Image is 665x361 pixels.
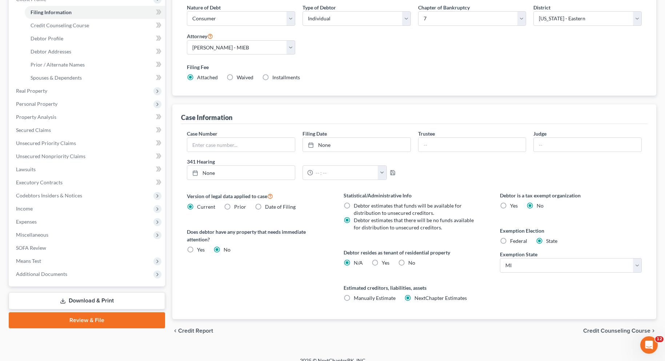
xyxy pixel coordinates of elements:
[197,204,215,210] span: Current
[510,202,518,209] span: Yes
[354,260,363,266] span: N/A
[183,158,414,165] label: 341 Hearing
[187,166,295,180] a: None
[31,22,89,28] span: Credit Counseling Course
[640,336,658,354] iframe: Intercom live chat
[650,328,656,334] i: chevron_right
[418,138,526,152] input: --
[344,249,485,256] label: Debtor resides as tenant of residential property
[9,292,165,309] a: Download & Print
[16,218,37,225] span: Expenses
[187,130,217,137] label: Case Number
[272,74,300,80] span: Installments
[546,238,557,244] span: State
[31,9,72,15] span: Filing Information
[414,295,467,301] span: NextChapter Estimates
[303,4,336,11] label: Type of Debtor
[25,45,165,58] a: Debtor Addresses
[533,130,546,137] label: Judge
[25,6,165,19] a: Filing Information
[172,328,213,334] button: chevron_left Credit Report
[9,312,165,328] a: Review & File
[187,192,329,200] label: Version of legal data applied to case
[25,71,165,84] a: Spouses & Dependents
[10,124,165,137] a: Secured Claims
[197,246,205,253] span: Yes
[354,202,462,216] span: Debtor estimates that funds will be available for distribution to unsecured creditors.
[313,166,378,180] input: -- : --
[16,153,85,159] span: Unsecured Nonpriority Claims
[16,88,47,94] span: Real Property
[16,232,48,238] span: Miscellaneous
[10,150,165,163] a: Unsecured Nonpriority Claims
[534,138,641,152] input: --
[583,328,656,334] button: Credit Counseling Course chevron_right
[237,74,253,80] span: Waived
[25,19,165,32] a: Credit Counseling Course
[16,140,76,146] span: Unsecured Priority Claims
[31,75,82,81] span: Spouses & Dependents
[408,260,415,266] span: No
[533,4,550,11] label: District
[234,204,246,210] span: Prior
[10,137,165,150] a: Unsecured Priority Claims
[16,101,57,107] span: Personal Property
[354,217,474,230] span: Debtor estimates that there will be no funds available for distribution to unsecured creditors.
[500,250,537,258] label: Exemption State
[265,204,296,210] span: Date of Filing
[510,238,527,244] span: Federal
[187,4,221,11] label: Nature of Debt
[187,228,329,243] label: Does debtor have any property that needs immediate attention?
[16,127,51,133] span: Secured Claims
[344,284,485,292] label: Estimated creditors, liabilities, assets
[172,328,178,334] i: chevron_left
[418,4,470,11] label: Chapter of Bankruptcy
[31,35,63,41] span: Debtor Profile
[25,32,165,45] a: Debtor Profile
[16,258,41,264] span: Means Test
[10,241,165,254] a: SOFA Review
[344,192,485,199] label: Statistical/Administrative Info
[16,205,33,212] span: Income
[10,111,165,124] a: Property Analysis
[10,176,165,189] a: Executory Contracts
[10,163,165,176] a: Lawsuits
[224,246,231,253] span: No
[500,227,642,234] label: Exemption Election
[31,48,71,55] span: Debtor Addresses
[181,113,232,122] div: Case Information
[187,63,642,71] label: Filing Fee
[187,138,295,152] input: Enter case number...
[16,166,36,172] span: Lawsuits
[16,114,56,120] span: Property Analysis
[31,61,85,68] span: Prior / Alternate Names
[382,260,389,266] span: Yes
[16,245,46,251] span: SOFA Review
[303,138,410,152] a: None
[655,336,664,342] span: 12
[537,202,544,209] span: No
[16,192,82,198] span: Codebtors Insiders & Notices
[303,130,327,137] label: Filing Date
[197,74,218,80] span: Attached
[16,179,63,185] span: Executory Contracts
[25,58,165,71] a: Prior / Alternate Names
[354,295,396,301] span: Manually Estimate
[583,328,650,334] span: Credit Counseling Course
[178,328,213,334] span: Credit Report
[418,130,435,137] label: Trustee
[187,32,213,40] label: Attorney
[16,271,67,277] span: Additional Documents
[500,192,642,199] label: Debtor is a tax exempt organization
